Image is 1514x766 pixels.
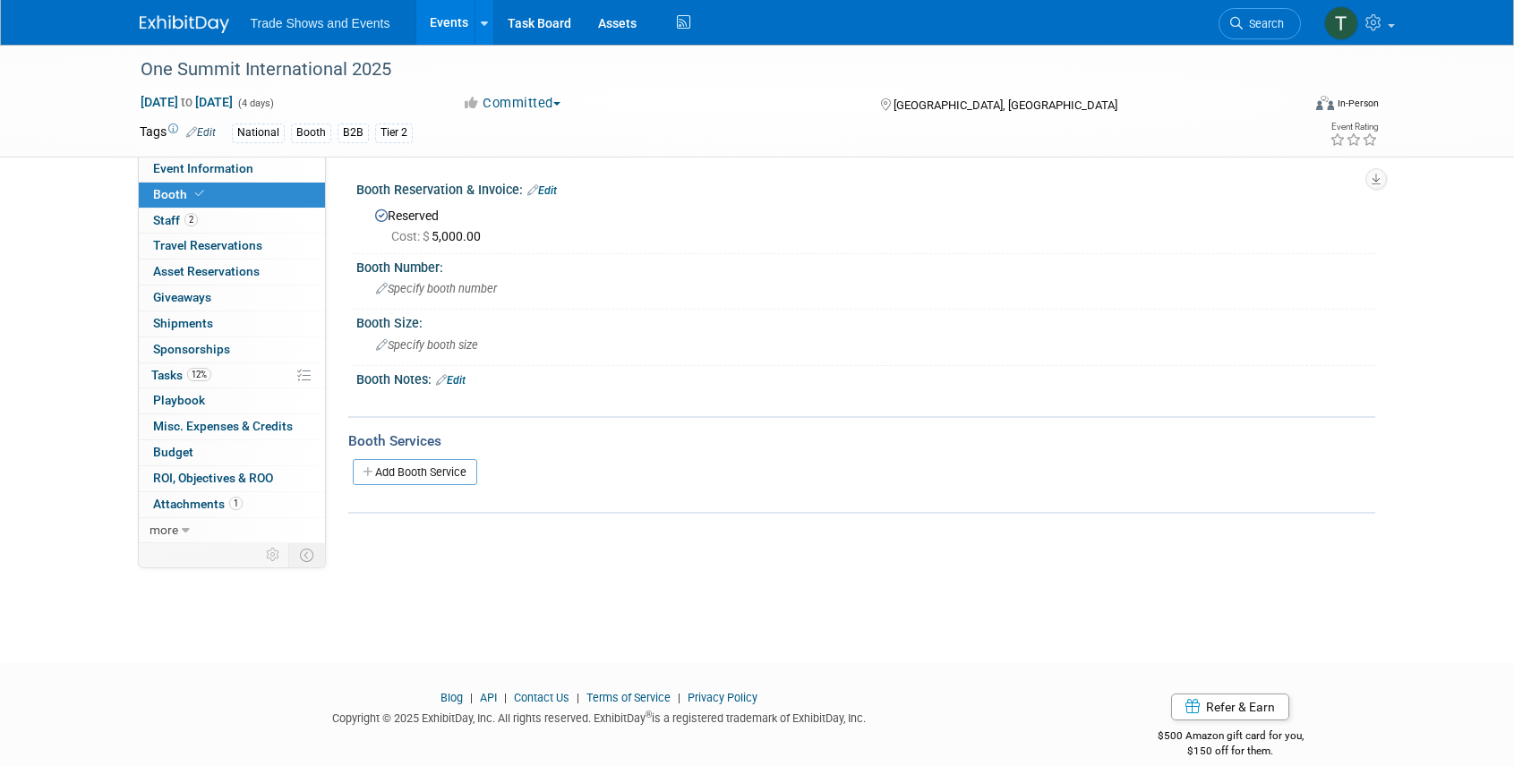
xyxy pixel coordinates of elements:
div: Booth Size: [356,310,1375,332]
span: Event Information [153,161,253,175]
span: 2 [184,213,198,226]
a: API [480,691,497,704]
span: to [178,95,195,109]
div: $150 off for them. [1086,744,1375,759]
a: Terms of Service [586,691,671,704]
div: Booth Reservation & Invoice: [356,176,1375,200]
img: Tiff Wagner [1324,6,1358,40]
img: Format-Inperson.png [1316,96,1334,110]
span: Tasks [151,368,211,382]
span: Cost: $ [391,229,432,243]
span: 5,000.00 [391,229,488,243]
a: Tasks12% [139,363,325,388]
td: Toggle Event Tabs [288,543,325,566]
sup: ® [646,710,652,719]
a: ROI, Objectives & ROO [139,466,325,491]
a: Add Booth Service [353,459,477,485]
span: Booth [153,187,208,201]
a: Attachments1 [139,492,325,517]
span: Budget [153,445,193,459]
a: Travel Reservations [139,234,325,259]
span: (4 days) [236,98,274,109]
span: | [500,691,511,704]
a: Search [1219,8,1301,39]
i: Booth reservation complete [195,189,204,199]
span: more [150,523,178,537]
img: ExhibitDay [140,15,229,33]
div: One Summit International 2025 [134,54,1274,86]
a: Edit [186,126,216,139]
td: Personalize Event Tab Strip [258,543,289,566]
div: Booth [291,123,331,142]
a: Contact Us [514,691,569,704]
div: Booth Number: [356,254,1375,277]
div: Tier 2 [375,123,413,142]
div: Copyright © 2025 ExhibitDay, Inc. All rights reserved. ExhibitDay is a registered trademark of Ex... [140,706,1060,727]
span: Attachments [153,497,243,511]
td: Tags [140,123,216,143]
span: Travel Reservations [153,238,262,252]
a: Blog [441,691,463,704]
a: more [139,518,325,543]
a: Booth [139,183,325,208]
span: Trade Shows and Events [251,16,390,30]
div: Event Format [1195,93,1380,120]
span: Asset Reservations [153,264,260,278]
div: Event Rating [1330,123,1378,132]
a: Privacy Policy [688,691,757,704]
span: [GEOGRAPHIC_DATA], [GEOGRAPHIC_DATA] [894,98,1117,112]
a: Giveaways [139,285,325,311]
a: Edit [436,374,466,387]
span: Sponsorships [153,342,230,356]
span: | [673,691,685,704]
a: Shipments [139,311,325,336]
a: Playbook [139,388,325,413]
a: Misc. Expenses & Credits [139,414,325,439]
span: Giveaways [153,290,211,304]
span: 12% [187,368,211,381]
a: Asset Reservations [139,260,325,285]
span: Search [1243,17,1284,30]
span: Shipments [153,316,213,330]
div: National [232,123,285,142]
span: Specify booth number [376,282,497,295]
span: Misc. Expenses & Credits [153,419,293,433]
div: B2B [338,123,369,142]
div: In-Person [1337,97,1379,110]
span: Playbook [153,393,205,407]
span: Staff [153,213,198,227]
span: [DATE] [DATE] [140,94,234,110]
a: Staff2 [139,209,325,234]
span: Specify booth size [376,338,478,352]
a: Budget [139,440,325,465]
span: 1 [229,497,243,510]
button: Committed [456,94,568,113]
span: | [572,691,584,704]
div: Booth Notes: [356,366,1375,389]
a: Sponsorships [139,337,325,362]
a: Event Information [139,157,325,182]
span: ROI, Objectives & ROO [153,471,273,485]
a: Edit [527,184,557,197]
a: Refer & Earn [1171,694,1289,720]
div: $500 Amazon gift card for you, [1086,717,1375,758]
div: Booth Services [348,431,1375,451]
span: | [466,691,477,704]
div: Reserved [370,202,1362,245]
